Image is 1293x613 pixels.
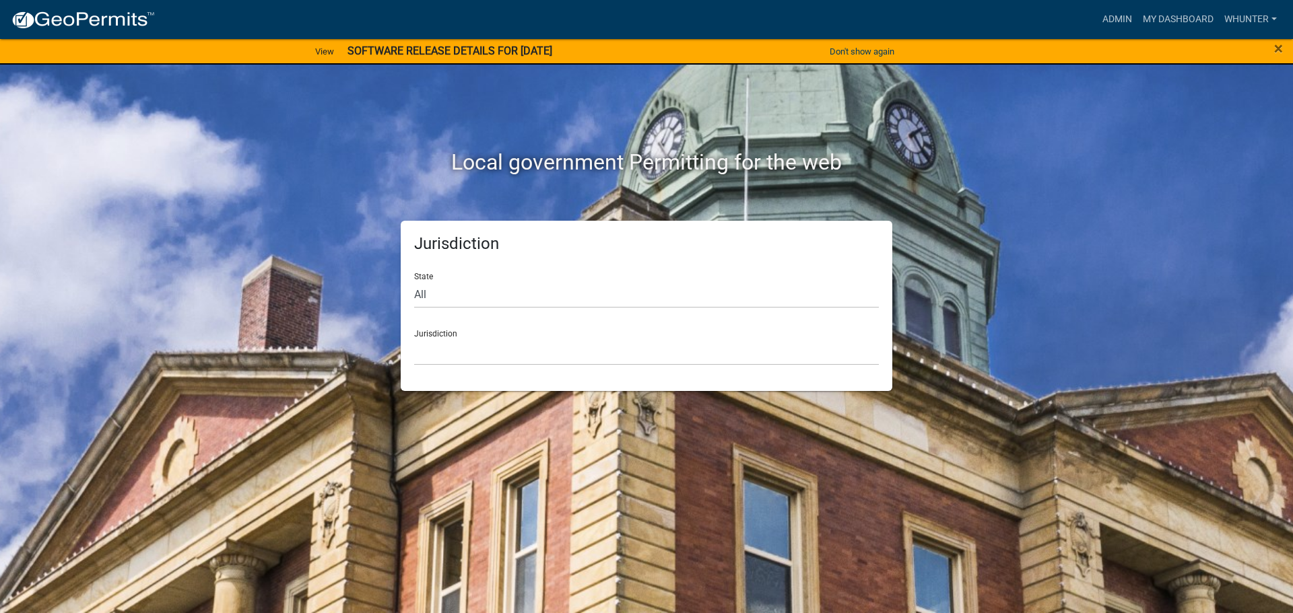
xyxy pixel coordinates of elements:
a: Admin [1097,7,1137,32]
strong: SOFTWARE RELEASE DETAILS FOR [DATE] [347,44,552,57]
h5: Jurisdiction [414,234,879,254]
a: whunter [1219,7,1282,32]
a: My Dashboard [1137,7,1219,32]
a: View [310,40,339,63]
h2: Local government Permitting for the web [273,149,1020,175]
span: × [1274,39,1283,58]
button: Close [1274,40,1283,57]
button: Don't show again [824,40,900,63]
